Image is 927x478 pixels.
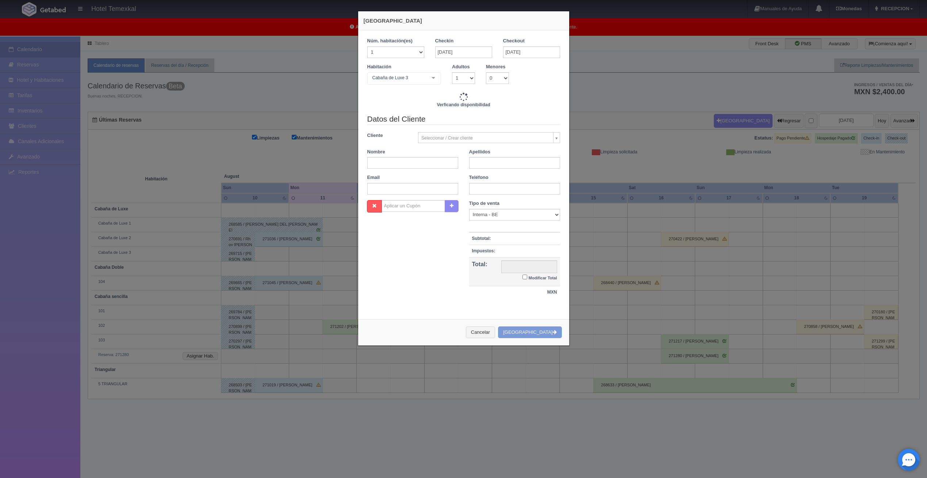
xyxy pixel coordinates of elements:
label: Habitación [367,64,391,70]
input: Modificar Total [522,275,527,279]
label: Menores [486,64,505,70]
label: Apellidos [469,149,491,156]
strong: MXN [547,290,557,295]
small: Modificar Total [529,276,557,280]
th: Impuestos: [469,245,498,257]
input: DD-MM-AAAA [503,46,560,58]
label: Adultos [452,64,470,70]
th: Total: [469,257,498,286]
b: Verficando disponibilidad [437,102,490,107]
button: Cancelar [466,326,495,339]
h4: [GEOGRAPHIC_DATA] [364,17,564,24]
label: Nombre [367,149,385,156]
span: Cabaña de Luxe 3 [371,74,426,81]
label: Email [367,174,380,181]
a: Seleccionar / Crear cliente [418,132,560,143]
label: Checkout [503,38,525,45]
input: Aplicar un Cupón [382,200,445,212]
label: Checkin [435,38,454,45]
th: Subtotal: [469,232,498,245]
label: Cliente [362,132,413,139]
label: Núm. habitación(es) [367,38,413,45]
input: DD-MM-AAAA [435,46,492,58]
label: Tipo de venta [469,200,500,207]
span: Seleccionar / Crear cliente [421,133,550,144]
label: Teléfono [469,174,489,181]
legend: Datos del Cliente [367,114,560,125]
